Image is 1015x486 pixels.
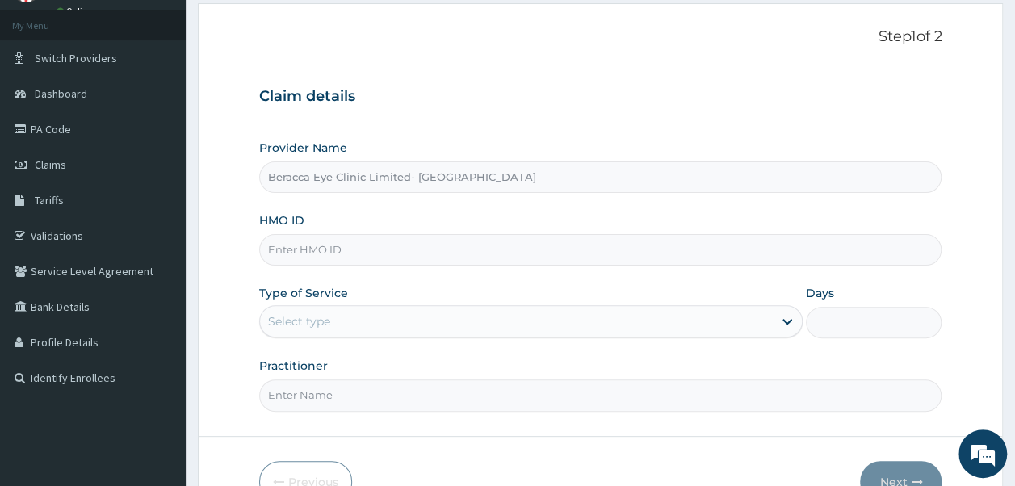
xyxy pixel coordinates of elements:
[259,379,942,411] input: Enter Name
[35,86,87,101] span: Dashboard
[259,212,304,228] label: HMO ID
[268,313,330,329] div: Select type
[259,28,942,46] p: Step 1 of 2
[259,140,347,156] label: Provider Name
[57,6,95,17] a: Online
[35,157,66,172] span: Claims
[259,285,348,301] label: Type of Service
[259,234,942,266] input: Enter HMO ID
[35,193,64,207] span: Tariffs
[806,285,834,301] label: Days
[35,51,117,65] span: Switch Providers
[259,88,942,106] h3: Claim details
[259,358,328,374] label: Practitioner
